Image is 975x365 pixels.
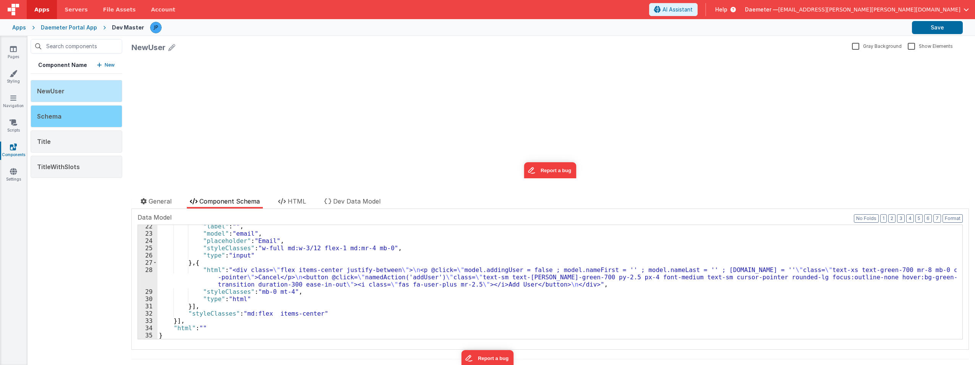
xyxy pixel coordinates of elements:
[649,3,698,16] button: AI Assistant
[906,214,914,223] button: 4
[138,223,157,230] div: 22
[65,6,87,13] span: Servers
[131,42,165,53] div: NewUser
[393,106,445,122] iframe: Marker.io feedback button
[288,197,306,205] span: HTML
[138,266,157,288] div: 28
[333,197,381,205] span: Dev Data Model
[138,303,157,310] div: 31
[103,6,136,13] span: File Assets
[138,244,157,252] div: 25
[12,24,26,31] div: Apps
[138,213,172,222] span: Data Model
[105,61,115,69] p: New
[199,197,260,205] span: Component Schema
[908,42,953,49] label: Show Elements
[138,237,157,244] div: 24
[778,6,960,13] span: [EMAIL_ADDRESS][PERSON_NAME][PERSON_NAME][DOMAIN_NAME]
[924,214,932,223] button: 6
[915,214,923,223] button: 5
[34,6,49,13] span: Apps
[880,214,887,223] button: 1
[149,197,172,205] span: General
[37,138,51,145] span: Title
[138,259,157,266] div: 27
[151,22,161,33] img: a41dce7e181e323607a25eae156eacc5
[933,214,941,223] button: 7
[138,252,157,259] div: 26
[138,288,157,295] div: 29
[138,230,157,237] div: 23
[138,324,157,332] div: 34
[943,214,963,223] button: Format
[854,214,879,223] button: No Folds
[41,24,97,31] div: Daemeter Portal App
[37,163,80,171] span: TitleWithSlots
[138,295,157,303] div: 30
[745,6,969,13] button: Daemeter — [EMAIL_ADDRESS][PERSON_NAME][PERSON_NAME][DOMAIN_NAME]
[897,214,905,223] button: 3
[888,214,896,223] button: 2
[37,112,62,120] span: Schema
[715,6,727,13] span: Help
[112,24,144,31] div: Dev Master
[912,21,963,34] button: Save
[37,87,65,95] span: NewUser
[852,42,902,49] label: Gray Background
[138,317,157,324] div: 33
[97,61,115,69] button: New
[138,310,157,317] div: 32
[31,39,122,54] input: Search components
[38,61,87,69] h5: Component Name
[662,6,693,13] span: AI Assistant
[745,6,778,13] span: Daemeter —
[138,332,157,339] div: 35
